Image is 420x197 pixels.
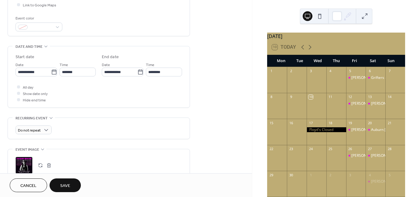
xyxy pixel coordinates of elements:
[146,62,154,68] span: Time
[15,54,34,60] div: Start date
[363,55,382,67] div: Sat
[307,127,346,132] div: Floyd's Closed
[371,153,407,158] div: [PERSON_NAME] Live
[308,147,313,151] div: 24
[289,69,293,73] div: 2
[290,55,308,67] div: Tue
[346,101,366,106] div: Karissa Presley Live
[269,121,274,125] div: 15
[269,173,274,177] div: 29
[289,147,293,151] div: 23
[269,69,274,73] div: 1
[328,69,333,73] div: 4
[308,95,313,99] div: 10
[351,127,387,132] div: [PERSON_NAME] Live
[367,173,372,177] div: 4
[345,55,363,67] div: Fri
[15,44,43,50] span: Date and time
[269,95,274,99] div: 8
[18,127,41,134] span: Do not repeat
[15,146,39,153] span: Event image
[308,121,313,125] div: 17
[60,62,68,68] span: Time
[387,147,392,151] div: 28
[328,147,333,151] div: 25
[367,69,372,73] div: 6
[327,55,345,67] div: Thu
[366,75,385,80] div: Grifters & Shills Live
[348,121,353,125] div: 19
[348,147,353,151] div: 26
[351,101,387,106] div: [PERSON_NAME] Live
[348,173,353,177] div: 3
[60,183,70,189] span: Save
[23,84,33,91] span: All day
[387,121,392,125] div: 21
[289,95,293,99] div: 9
[23,2,56,9] span: Link to Google Maps
[348,69,353,73] div: 5
[267,33,405,40] div: [DATE]
[328,95,333,99] div: 11
[346,153,366,158] div: Amanda Adams Live
[366,153,385,158] div: Tui Osborne Live
[366,179,385,184] div: Curt & Hannah Live
[102,62,110,68] span: Date
[309,55,327,67] div: Wed
[308,69,313,73] div: 3
[382,55,400,67] div: Sun
[20,183,36,189] span: Cancel
[23,97,46,104] span: Hide end time
[387,95,392,99] div: 14
[289,121,293,125] div: 16
[269,147,274,151] div: 22
[387,69,392,73] div: 7
[15,62,24,68] span: Date
[15,115,48,121] span: Recurring event
[346,127,366,132] div: Ella Reid Live
[387,173,392,177] div: 5
[366,101,385,106] div: Bob Bardwell Live
[346,75,366,80] div: Jerry Almaraz Live
[371,75,405,80] div: Grifters & Shills Live
[102,54,119,60] div: End date
[367,121,372,125] div: 20
[351,153,387,158] div: [PERSON_NAME] Live
[348,95,353,99] div: 12
[272,55,290,67] div: Mon
[366,127,385,132] div: Auburn McCormick Live
[15,157,33,174] div: ;
[50,178,81,192] button: Save
[367,147,372,151] div: 27
[23,91,48,97] span: Show date only
[351,75,387,80] div: [PERSON_NAME] Live
[308,173,313,177] div: 1
[15,15,61,22] div: Event color
[10,178,47,192] button: Cancel
[367,95,372,99] div: 13
[371,101,407,106] div: [PERSON_NAME] Live
[328,173,333,177] div: 2
[328,121,333,125] div: 18
[289,173,293,177] div: 30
